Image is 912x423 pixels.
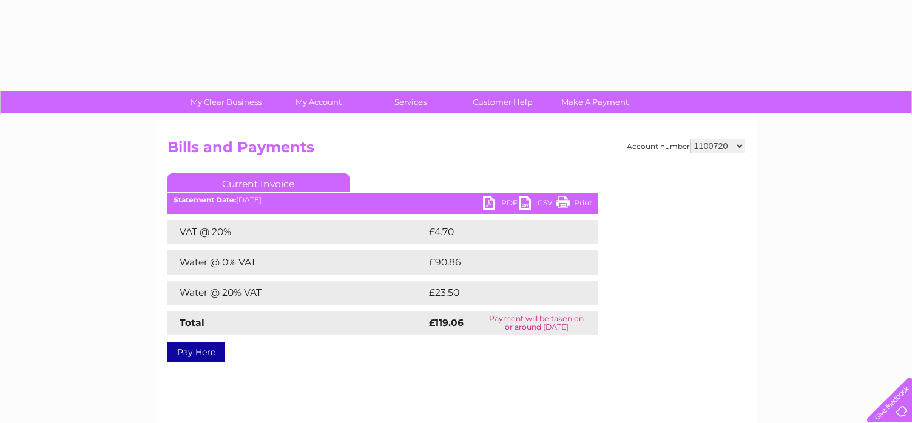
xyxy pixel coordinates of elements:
a: Services [360,91,461,113]
strong: £119.06 [429,317,464,328]
td: VAT @ 20% [167,220,426,244]
a: Pay Here [167,342,225,362]
a: CSV [519,196,556,213]
td: Water @ 0% VAT [167,250,426,275]
td: Payment will be taken on or around [DATE] [475,311,598,335]
a: Current Invoice [167,173,350,192]
a: Make A Payment [545,91,645,113]
strong: Total [180,317,204,328]
td: £90.86 [426,250,575,275]
a: My Clear Business [176,91,276,113]
a: PDF [483,196,519,213]
a: Print [556,196,592,213]
a: My Account [268,91,368,113]
a: Customer Help [453,91,553,113]
div: [DATE] [167,196,598,204]
h2: Bills and Payments [167,139,745,162]
td: £4.70 [426,220,570,244]
td: Water @ 20% VAT [167,281,426,305]
div: Account number [627,139,745,153]
td: £23.50 [426,281,573,305]
b: Statement Date: [174,195,236,204]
